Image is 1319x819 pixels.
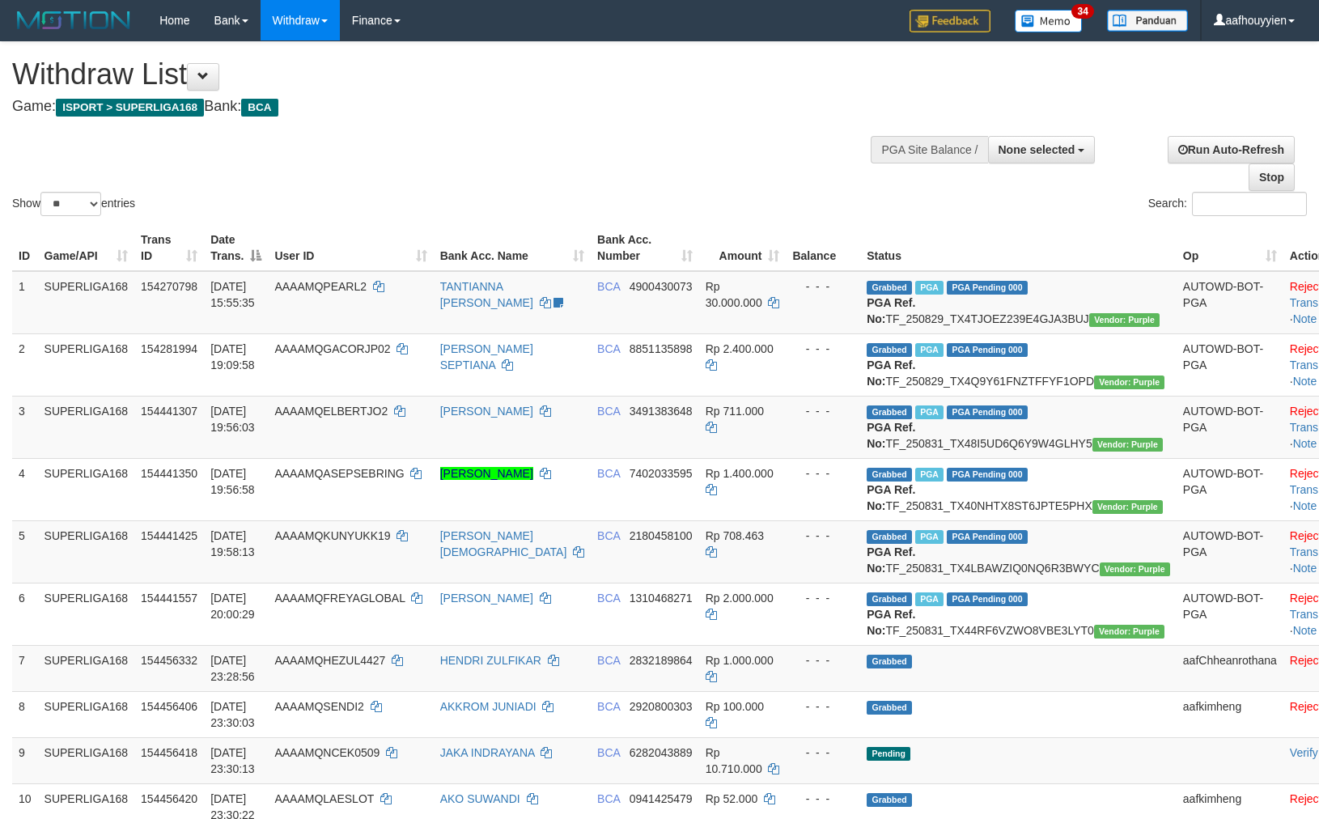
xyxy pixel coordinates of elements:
[1177,225,1283,271] th: Op: activate to sort column ascending
[141,405,197,418] span: 154441307
[141,529,197,542] span: 154441425
[915,530,944,544] span: Marked by aafsoycanthlai
[38,333,135,396] td: SUPERLIGA168
[867,296,915,325] b: PGA Ref. No:
[947,405,1028,419] span: PGA Pending
[141,700,197,713] span: 154456406
[947,592,1028,606] span: PGA Pending
[38,458,135,520] td: SUPERLIGA168
[792,698,854,715] div: - - -
[792,403,854,419] div: - - -
[792,791,854,807] div: - - -
[867,405,912,419] span: Grabbed
[1092,500,1163,514] span: Vendor URL: https://trx4.1velocity.biz
[792,745,854,761] div: - - -
[440,529,567,558] a: [PERSON_NAME][DEMOGRAPHIC_DATA]
[141,746,197,759] span: 154456418
[12,691,38,737] td: 8
[860,583,1177,645] td: TF_250831_TX44RF6VZWO8VBE3LYT0
[1192,192,1307,216] input: Search:
[134,225,204,271] th: Trans ID: activate to sort column ascending
[706,654,774,667] span: Rp 1.000.000
[274,342,390,355] span: AAAAMQGACORJP02
[867,545,915,575] b: PGA Ref. No:
[274,280,367,293] span: AAAAMQPEARL2
[706,529,764,542] span: Rp 708.463
[12,520,38,583] td: 5
[597,405,620,418] span: BCA
[274,792,374,805] span: AAAAMQLAESLOT
[12,99,863,115] h4: Game: Bank:
[597,746,620,759] span: BCA
[1168,136,1295,163] a: Run Auto-Refresh
[440,405,533,418] a: [PERSON_NAME]
[38,225,135,271] th: Game/API: activate to sort column ascending
[141,342,197,355] span: 154281994
[706,700,764,713] span: Rp 100.000
[792,278,854,295] div: - - -
[867,281,912,295] span: Grabbed
[867,359,915,388] b: PGA Ref. No:
[867,530,912,544] span: Grabbed
[434,225,591,271] th: Bank Acc. Name: activate to sort column ascending
[38,520,135,583] td: SUPERLIGA168
[440,467,533,480] a: [PERSON_NAME]
[38,645,135,691] td: SUPERLIGA168
[630,746,693,759] span: Copy 6282043889 to clipboard
[1107,10,1188,32] img: panduan.png
[274,592,405,605] span: AAAAMQFREYAGLOBAL
[706,280,762,309] span: Rp 30.000.000
[706,405,764,418] span: Rp 711.000
[792,652,854,668] div: - - -
[1177,396,1283,458] td: AUTOWD-BOT-PGA
[1293,312,1317,325] a: Note
[1094,376,1164,389] span: Vendor URL: https://trx4.1velocity.biz
[210,342,255,371] span: [DATE] 19:09:58
[1293,499,1317,512] a: Note
[1293,375,1317,388] a: Note
[1293,437,1317,450] a: Note
[860,396,1177,458] td: TF_250831_TX48I5UD6Q6Y9W4GLHY5
[210,592,255,621] span: [DATE] 20:00:29
[274,529,390,542] span: AAAAMQKUNYUKK19
[999,143,1075,156] span: None selected
[910,10,990,32] img: Feedback.jpg
[597,529,620,542] span: BCA
[210,654,255,683] span: [DATE] 23:28:56
[947,530,1028,544] span: PGA Pending
[210,280,255,309] span: [DATE] 15:55:35
[915,468,944,482] span: Marked by aafsoycanthlai
[706,467,774,480] span: Rp 1.400.000
[1177,691,1283,737] td: aafkimheng
[1089,313,1160,327] span: Vendor URL: https://trx4.1velocity.biz
[12,396,38,458] td: 3
[440,700,537,713] a: AKKROM JUNIADI
[141,467,197,480] span: 154441350
[867,608,915,637] b: PGA Ref. No:
[274,467,404,480] span: AAAAMQASEPSEBRING
[867,592,912,606] span: Grabbed
[1094,625,1164,639] span: Vendor URL: https://trx4.1velocity.biz
[792,590,854,606] div: - - -
[860,458,1177,520] td: TF_250831_TX40NHTX8ST6JPTE5PHX
[1100,562,1170,576] span: Vendor URL: https://trx4.1velocity.biz
[1177,271,1283,334] td: AUTOWD-BOT-PGA
[915,343,944,357] span: Marked by aafnonsreyleab
[871,136,987,163] div: PGA Site Balance /
[440,654,541,667] a: HENDRI ZULFIKAR
[141,654,197,667] span: 154456332
[38,691,135,737] td: SUPERLIGA168
[141,592,197,605] span: 154441557
[12,583,38,645] td: 6
[630,529,693,542] span: Copy 2180458100 to clipboard
[1148,192,1307,216] label: Search:
[12,192,135,216] label: Show entries
[12,8,135,32] img: MOTION_logo.png
[867,468,912,482] span: Grabbed
[792,528,854,544] div: - - -
[860,520,1177,583] td: TF_250831_TX4LBAWZIQ0NQ6R3BWYC
[867,343,912,357] span: Grabbed
[268,225,433,271] th: User ID: activate to sort column ascending
[860,225,1177,271] th: Status
[1177,520,1283,583] td: AUTOWD-BOT-PGA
